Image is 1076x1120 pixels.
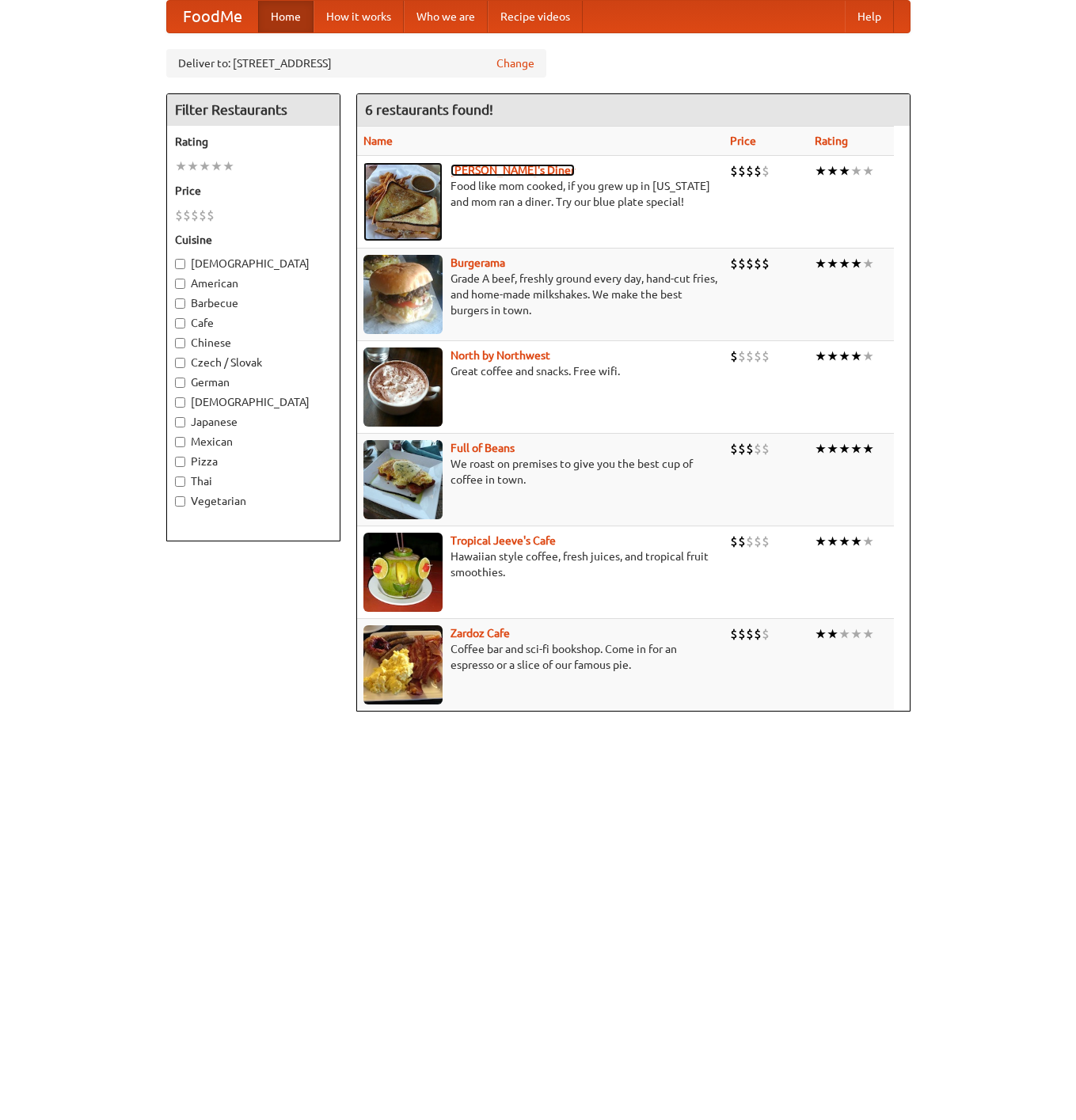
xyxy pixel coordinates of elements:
[363,641,717,673] p: Coffee bar and sci-fi bookshop. Come in for an espresso or a slice of our famous pie.
[862,625,874,643] li: ★
[175,378,185,388] input: German
[838,255,850,272] li: ★
[815,135,848,147] a: Rating
[175,335,332,351] label: Chinese
[166,49,546,78] div: Deliver to: [STREET_ADDRESS]
[363,625,443,704] img: zardoz.jpg
[754,255,762,272] li: $
[762,255,770,272] li: $
[754,162,762,180] li: $
[754,347,762,365] li: $
[175,232,332,248] h5: Cuisine
[730,255,738,272] li: $
[175,476,185,487] input: Thai
[827,440,838,457] li: ★
[175,259,185,269] input: [DEMOGRAPHIC_DATA]
[175,417,185,427] input: Japanese
[363,440,443,519] img: beans.jpg
[211,158,222,175] li: ★
[183,207,191,224] li: $
[175,374,332,390] label: German
[862,162,874,180] li: ★
[762,533,770,550] li: $
[862,255,874,272] li: ★
[451,534,556,547] b: Tropical Jeeve's Cafe
[738,440,746,457] li: $
[762,162,770,180] li: $
[199,158,211,175] li: ★
[815,255,827,272] li: ★
[762,625,770,643] li: $
[845,1,894,32] a: Help
[730,625,738,643] li: $
[451,349,550,362] a: North by Northwest
[838,162,850,180] li: ★
[850,625,862,643] li: ★
[754,440,762,457] li: $
[730,440,738,457] li: $
[175,134,332,150] h5: Rating
[175,183,332,199] h5: Price
[762,347,770,365] li: $
[175,298,185,309] input: Barbecue
[167,94,340,126] h4: Filter Restaurants
[827,255,838,272] li: ★
[175,295,332,311] label: Barbecue
[363,363,717,379] p: Great coffee and snacks. Free wifi.
[730,533,738,550] li: $
[730,162,738,180] li: $
[175,358,185,368] input: Czech / Slovak
[404,1,488,32] a: Who we are
[365,102,493,117] ng-pluralize: 6 restaurants found!
[862,533,874,550] li: ★
[815,625,827,643] li: ★
[738,162,746,180] li: $
[187,158,199,175] li: ★
[488,1,583,32] a: Recipe videos
[175,207,183,224] li: $
[738,625,746,643] li: $
[363,549,717,580] p: Hawaiian style coffee, fresh juices, and tropical fruit smoothies.
[222,158,234,175] li: ★
[827,162,838,180] li: ★
[730,135,756,147] a: Price
[827,625,838,643] li: ★
[167,1,258,32] a: FoodMe
[746,625,754,643] li: $
[175,279,185,289] input: American
[175,493,332,509] label: Vegetarian
[175,473,332,489] label: Thai
[738,347,746,365] li: $
[207,207,215,224] li: $
[850,162,862,180] li: ★
[738,255,746,272] li: $
[762,440,770,457] li: $
[815,347,827,365] li: ★
[451,627,510,640] a: Zardoz Cafe
[363,178,717,210] p: Food like mom cooked, if you grew up in [US_STATE] and mom ran a diner. Try our blue plate special!
[363,347,443,427] img: north.jpg
[827,533,838,550] li: ★
[363,162,443,241] img: sallys.jpg
[175,315,332,331] label: Cafe
[838,440,850,457] li: ★
[175,454,332,469] label: Pizza
[838,347,850,365] li: ★
[862,347,874,365] li: ★
[191,207,199,224] li: $
[175,457,185,467] input: Pizza
[746,255,754,272] li: $
[451,164,575,177] b: [PERSON_NAME]'s Diner
[827,347,838,365] li: ★
[850,533,862,550] li: ★
[175,318,185,328] input: Cafe
[451,442,515,454] a: Full of Beans
[175,437,185,447] input: Mexican
[746,162,754,180] li: $
[175,355,332,370] label: Czech / Slovak
[746,440,754,457] li: $
[363,135,393,147] a: Name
